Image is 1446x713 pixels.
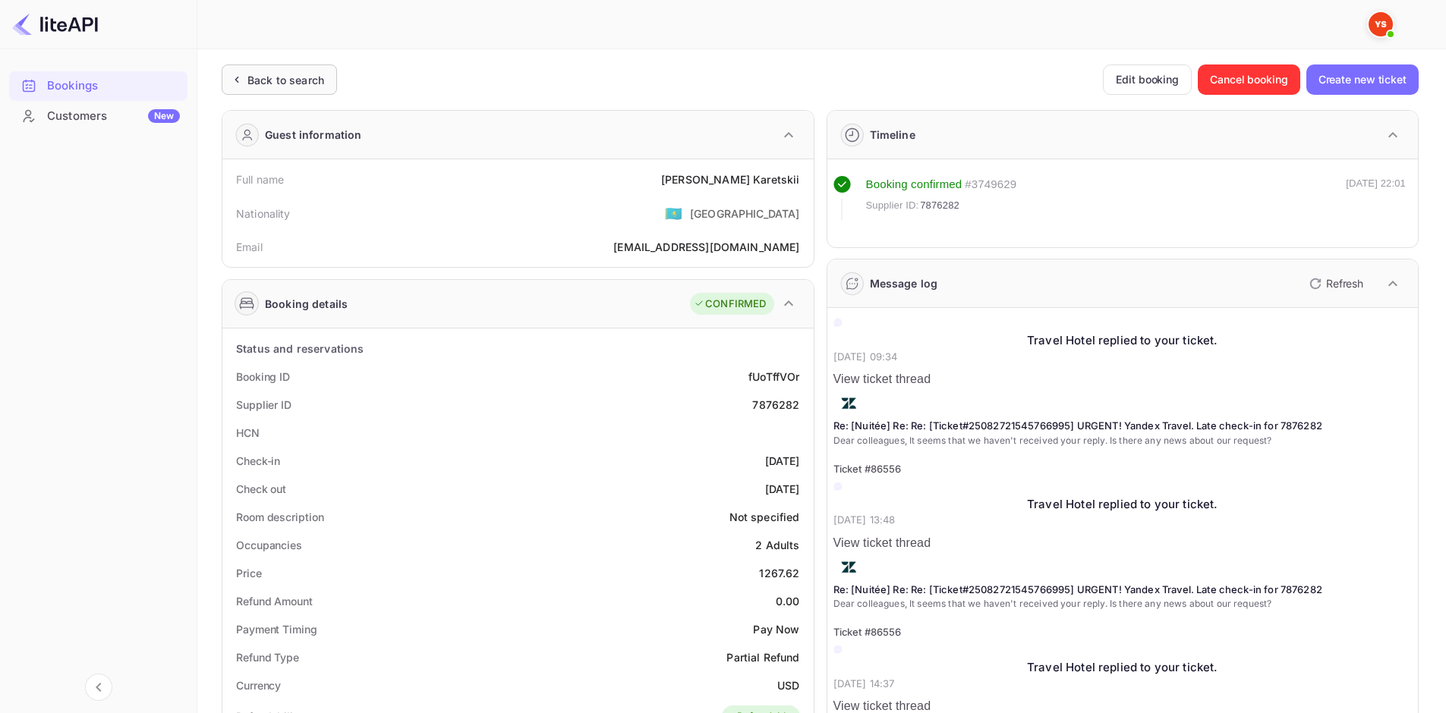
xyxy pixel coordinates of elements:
div: CONFIRMED [694,297,766,312]
div: Timeline [870,127,915,143]
div: New [148,109,180,123]
div: Room description [236,509,323,525]
div: Currency [236,677,281,693]
div: Guest information [265,127,362,143]
div: 0.00 [776,593,800,609]
span: Supplier ID: [866,198,919,213]
p: Re: [Nuitée] Re: Re: [Ticket#25082721545766995] URGENT! Yandex Travel. Late check-in for 7876282 [833,419,1413,434]
span: Ticket #86556 [833,626,902,638]
div: Travel Hotel replied to your ticket. [833,496,1413,514]
button: Edit booking [1103,64,1192,95]
div: Partial Refund [726,649,799,665]
div: Check-in [236,453,280,469]
div: Pay Now [753,621,799,637]
div: Check out [236,481,286,497]
div: 1267.62 [759,565,799,581]
div: Nationality [236,206,291,221]
div: # 3749629 [965,176,1016,193]
div: [EMAIL_ADDRESS][DOMAIN_NAME] [613,239,799,255]
span: Ticket #86556 [833,463,902,475]
div: [GEOGRAPHIC_DATA] [690,206,800,221]
div: Travel Hotel replied to your ticket. [833,659,1413,677]
p: View ticket thread [833,534,1413,552]
div: Occupancies [236,537,302,553]
div: Supplier ID [236,397,291,413]
div: Bookings [9,71,187,101]
button: Collapse navigation [85,674,112,701]
p: Dear colleagues, It seems that we haven't received your reply. Is there any news about our request? [833,434,1413,448]
img: LiteAPI logo [12,12,98,36]
p: Dear colleagues, It seems that we haven't received your reply. Is there any news about our request? [833,597,1413,611]
div: [DATE] [765,481,800,497]
div: 2 Adults [755,537,799,553]
span: United States [665,199,682,227]
div: Booking details [265,296,348,312]
img: AwvSTEc2VUhQAAAAAElFTkSuQmCC [833,552,864,583]
div: fUoTffVOr [748,369,799,385]
div: Customers [47,108,180,125]
a: Bookings [9,71,187,99]
a: CustomersNew [9,102,187,130]
div: Email [236,239,263,255]
p: [DATE] 13:48 [833,513,1413,528]
p: [DATE] 14:37 [833,677,1413,692]
div: Full name [236,171,284,187]
div: Refund Type [236,649,299,665]
span: 7876282 [920,198,959,213]
div: [DATE] [765,453,800,469]
div: Not specified [729,509,800,525]
div: Bookings [47,77,180,95]
div: Booking ID [236,369,290,385]
div: Message log [870,275,938,291]
img: Yandex Support [1369,12,1393,36]
div: Refund Amount [236,593,313,609]
div: [PERSON_NAME] Karetskii [661,171,799,187]
div: CustomersNew [9,102,187,131]
div: Back to search [247,72,324,88]
button: Cancel booking [1198,64,1300,95]
p: [DATE] 09:34 [833,350,1413,365]
div: Status and reservations [236,341,364,356]
div: Price [236,565,262,581]
p: Re: [Nuitée] Re: Re: [Ticket#25082721545766995] URGENT! Yandex Travel. Late check-in for 7876282 [833,583,1413,598]
div: Booking confirmed [866,176,962,193]
button: Create new ticket [1306,64,1419,95]
div: USD [777,677,799,693]
div: Travel Hotel replied to your ticket. [833,332,1413,350]
p: View ticket thread [833,370,1413,388]
div: HCN [236,425,260,441]
img: AwvSTEc2VUhQAAAAAElFTkSuQmCC [833,388,864,419]
div: 7876282 [752,397,799,413]
p: Refresh [1326,275,1363,291]
button: Refresh [1300,272,1369,296]
div: Payment Timing [236,621,317,637]
div: [DATE] 22:01 [1346,176,1406,220]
